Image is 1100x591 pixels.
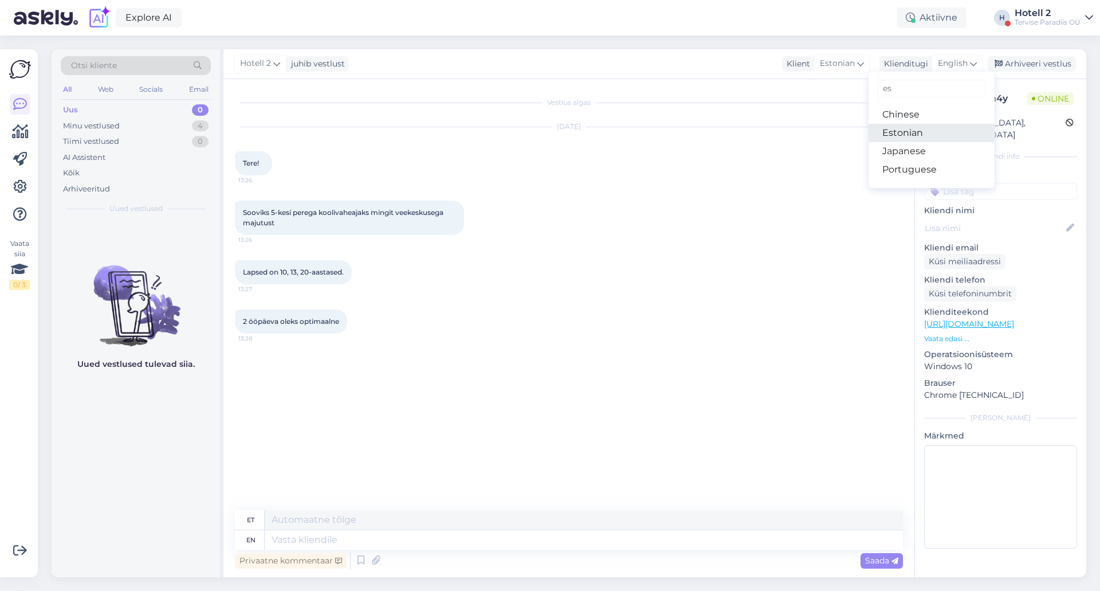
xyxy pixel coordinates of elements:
[924,242,1077,254] p: Kliendi email
[192,120,209,132] div: 4
[235,553,347,569] div: Privaatne kommentaar
[286,58,345,70] div: juhib vestlust
[924,286,1016,302] div: Küsi telefoninumbrit
[235,122,903,132] div: [DATE]
[928,117,1066,141] div: [GEOGRAPHIC_DATA], [GEOGRAPHIC_DATA]
[187,82,211,97] div: Email
[192,104,209,116] div: 0
[924,319,1014,329] a: [URL][DOMAIN_NAME]
[924,205,1077,217] p: Kliendi nimi
[63,104,78,116] div: Uus
[924,377,1077,389] p: Brauser
[938,57,968,70] span: English
[52,245,220,348] img: No chats
[924,361,1077,373] p: Windows 10
[925,222,1064,234] input: Lisa nimi
[924,306,1077,318] p: Klienditeekond
[137,82,165,97] div: Socials
[192,136,209,147] div: 0
[782,58,810,70] div: Klient
[924,334,1077,344] p: Vaata edasi ...
[869,124,995,142] a: Estonian
[77,358,195,370] p: Uued vestlused tulevad siia.
[1015,9,1081,18] div: Hotell 2
[924,430,1077,442] p: Märkmed
[9,58,31,80] img: Askly Logo
[240,57,271,70] span: Hotell 2
[1015,9,1093,27] a: Hotell 2Tervise Paradiis OÜ
[865,555,898,566] span: Saada
[924,389,1077,401] p: Chrome [TECHNICAL_ID]
[879,58,928,70] div: Klienditugi
[869,142,995,161] a: Japanese
[878,80,985,97] input: Kirjuta, millist tag'i otsid
[988,56,1076,72] div: Arhiveeri vestlus
[924,349,1077,361] p: Operatsioonisüsteem
[96,82,116,97] div: Web
[869,105,995,124] a: Chinese
[9,280,30,290] div: 0 / 3
[243,268,344,276] span: Lapsed on 10, 13, 20-aastased.
[243,159,259,167] span: Tere!
[238,285,281,293] span: 13:27
[924,413,1077,423] div: [PERSON_NAME]
[924,183,1077,200] input: Lisa tag
[924,274,1077,286] p: Kliendi telefon
[869,161,995,179] a: Portuguese
[116,8,182,28] a: Explore AI
[924,169,1077,181] p: Kliendi tag'id
[1027,92,1074,105] span: Online
[1015,18,1081,27] div: Tervise Paradiis OÜ
[243,317,339,326] span: 2 ööpäeva oleks optimaalne
[63,167,80,179] div: Kõik
[243,208,445,227] span: Sooviks 5-kesi perega koolivaheajaks mingit veekeskusega majutust
[924,151,1077,162] div: Kliendi info
[63,183,110,195] div: Arhiveeritud
[63,120,120,132] div: Minu vestlused
[238,334,281,343] span: 13:28
[63,136,119,147] div: Tiimi vestlused
[61,82,74,97] div: All
[238,236,281,244] span: 13:26
[71,60,117,72] span: Otsi kliente
[238,176,281,185] span: 13:26
[246,530,256,550] div: en
[897,7,967,28] div: Aktiivne
[820,57,855,70] span: Estonian
[87,6,111,30] img: explore-ai
[994,10,1010,26] div: H
[63,152,105,163] div: AI Assistent
[9,238,30,290] div: Vaata siia
[924,254,1005,269] div: Küsi meiliaadressi
[109,203,163,214] span: Uued vestlused
[247,510,254,530] div: et
[235,97,903,108] div: Vestlus algas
